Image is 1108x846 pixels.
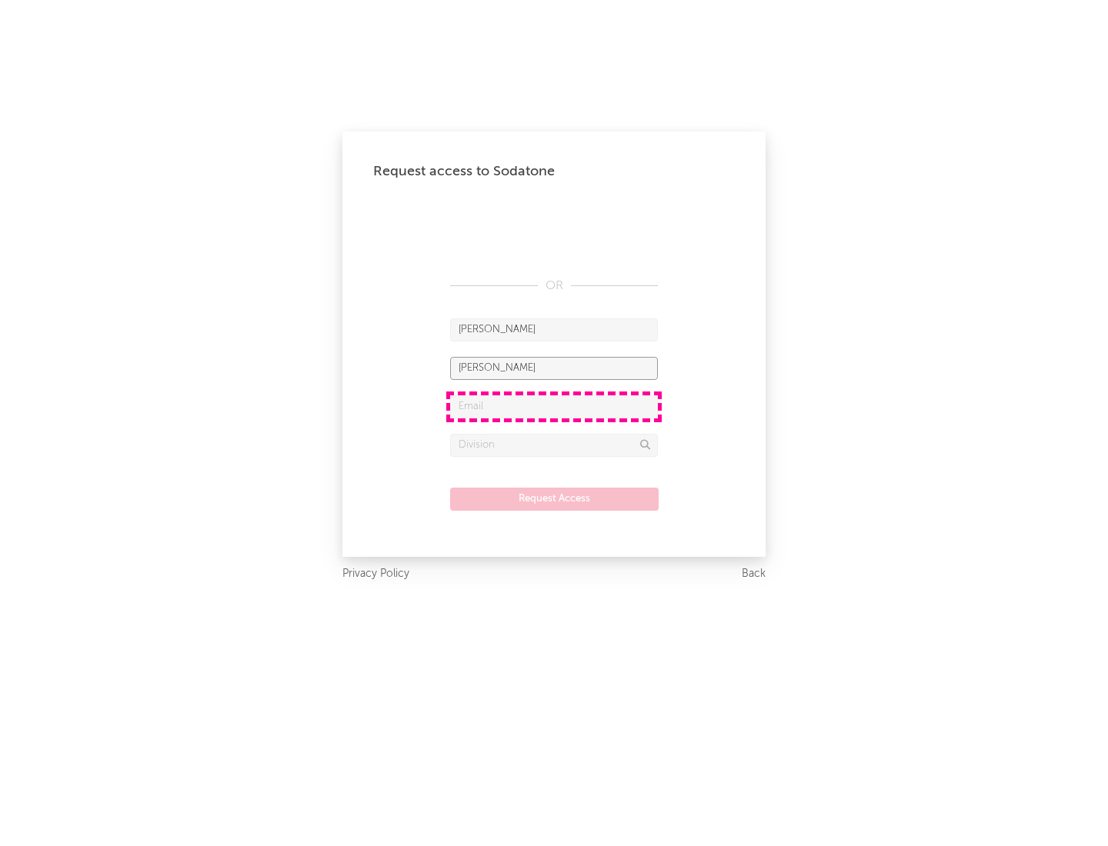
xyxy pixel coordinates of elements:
[742,565,766,584] a: Back
[450,488,659,511] button: Request Access
[450,395,658,418] input: Email
[342,565,409,584] a: Privacy Policy
[450,277,658,295] div: OR
[450,434,658,457] input: Division
[450,357,658,380] input: Last Name
[373,162,735,181] div: Request access to Sodatone
[450,318,658,341] input: First Name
